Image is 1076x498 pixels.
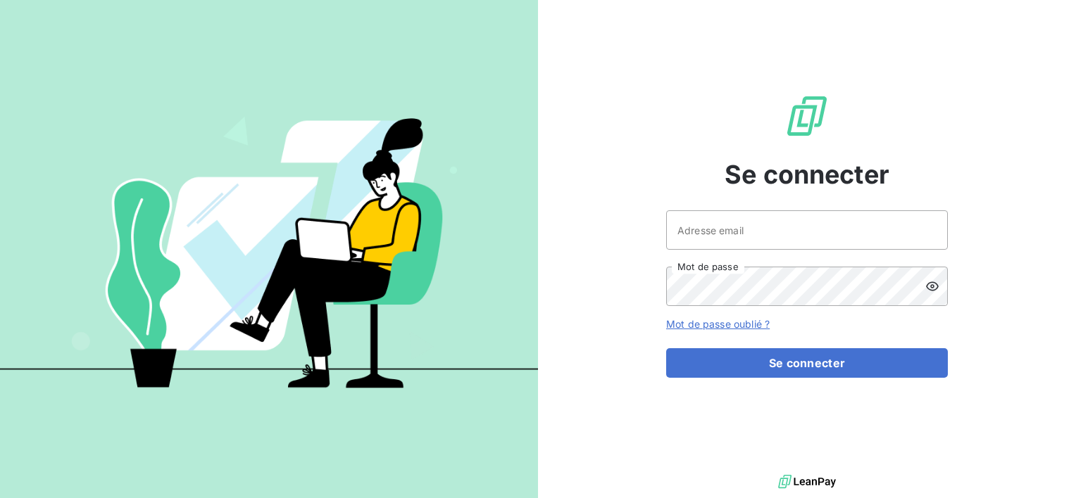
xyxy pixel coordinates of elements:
[666,210,948,250] input: placeholder
[666,318,770,330] a: Mot de passe oublié ?
[725,155,889,193] span: Se connecter
[784,94,830,139] img: Logo LeanPay
[778,471,836,492] img: logo
[666,348,948,378] button: Se connecter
